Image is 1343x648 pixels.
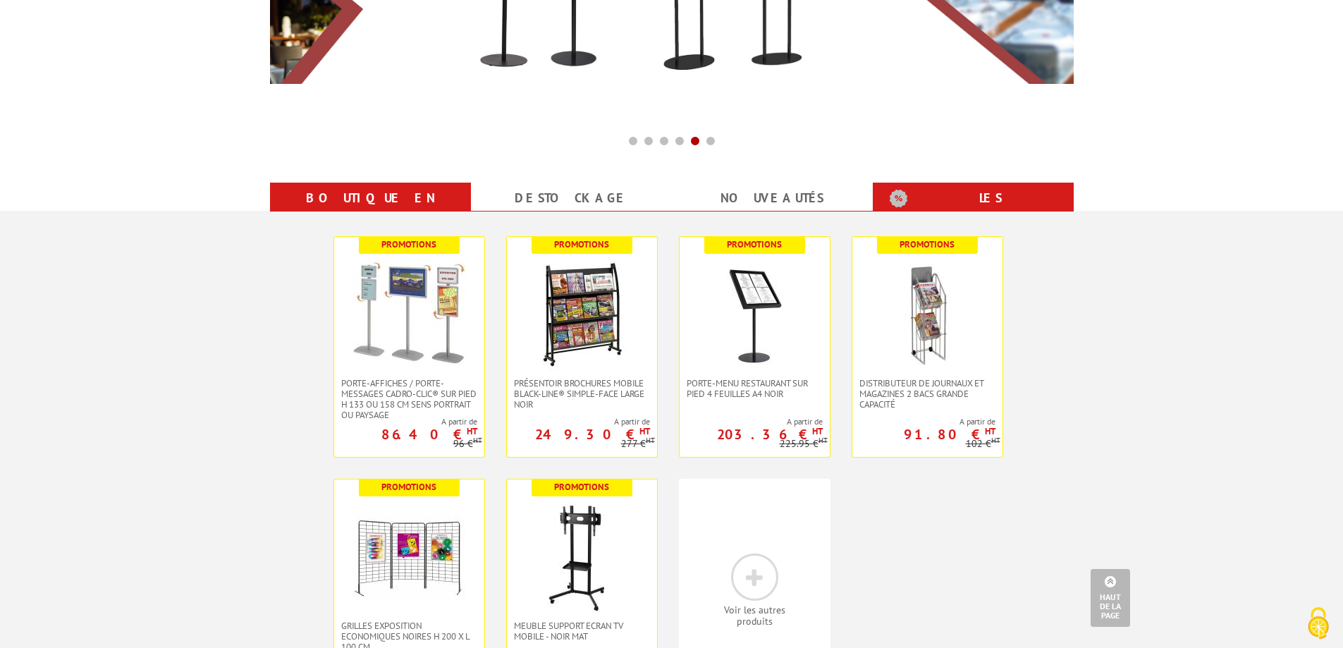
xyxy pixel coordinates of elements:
a: Porte-Menu Restaurant sur Pied 4 feuilles A4 Noir [680,378,830,399]
img: Porte-Menu Restaurant sur Pied 4 feuilles A4 Noir [698,258,811,371]
img: Meuble Support Ecran TV Mobile - Noir Mat [525,501,638,613]
span: Porte-affiches / Porte-messages Cadro-Clic® sur pied H 133 ou 158 cm sens portrait ou paysage [341,378,477,420]
span: A partir de [507,416,650,427]
b: Promotions [554,481,609,493]
span: Meuble Support Ecran TV Mobile - Noir Mat [514,621,650,642]
img: Distributeur de journaux et magazines 2 bacs grande capacité [871,258,983,371]
b: Promotions [381,481,436,493]
b: Promotions [381,238,436,250]
span: A partir de [350,416,477,427]
b: Promotions [554,238,609,250]
p: 91.80 € [860,430,995,439]
span: Voir les autres produits [679,604,830,628]
sup: HT [985,425,995,437]
button: Cookies (fenêtre modale) [1294,600,1343,648]
p: 86.40 € [343,430,477,439]
p: 102 € [966,439,1000,449]
p: 225.95 € [780,439,828,449]
sup: HT [991,435,1000,445]
b: Promotions [900,238,955,250]
img: Grilles Exposition Economiques Noires H 200 x L 100 cm [352,501,465,613]
a: Les promotions [890,185,1057,236]
img: Porte-affiches / Porte-messages Cadro-Clic® sur pied H 133 ou 158 cm sens portrait ou paysage [352,258,465,371]
a: Destockage [488,185,655,211]
p: 277 € [621,439,655,449]
b: Les promotions [890,185,1066,214]
a: Boutique en ligne [287,185,454,236]
span: Porte-Menu Restaurant sur Pied 4 feuilles A4 Noir [687,378,823,399]
b: Promotions [727,238,782,250]
img: Présentoir Brochures mobile Black-Line® simple-face large noir [525,258,638,371]
a: Distributeur de journaux et magazines 2 bacs grande capacité [852,378,1002,410]
sup: HT [639,425,650,437]
sup: HT [818,435,828,445]
a: nouveautés [689,185,856,211]
span: A partir de [867,416,995,427]
a: Présentoir Brochures mobile Black-Line® simple-face large noir [507,378,657,410]
sup: HT [467,425,477,437]
a: Meuble Support Ecran TV Mobile - Noir Mat [507,621,657,642]
span: Distributeur de journaux et magazines 2 bacs grande capacité [859,378,995,410]
img: Cookies (fenêtre modale) [1301,606,1336,641]
span: Présentoir Brochures mobile Black-Line® simple-face large noir [514,378,650,410]
p: 96 € [453,439,482,449]
span: A partir de [680,416,823,427]
p: 249.30 € [500,430,650,439]
a: Haut de la page [1091,569,1130,627]
p: 203.36 € [673,430,823,439]
sup: HT [812,425,823,437]
sup: HT [473,435,482,445]
a: Porte-affiches / Porte-messages Cadro-Clic® sur pied H 133 ou 158 cm sens portrait ou paysage [334,378,484,420]
sup: HT [646,435,655,445]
